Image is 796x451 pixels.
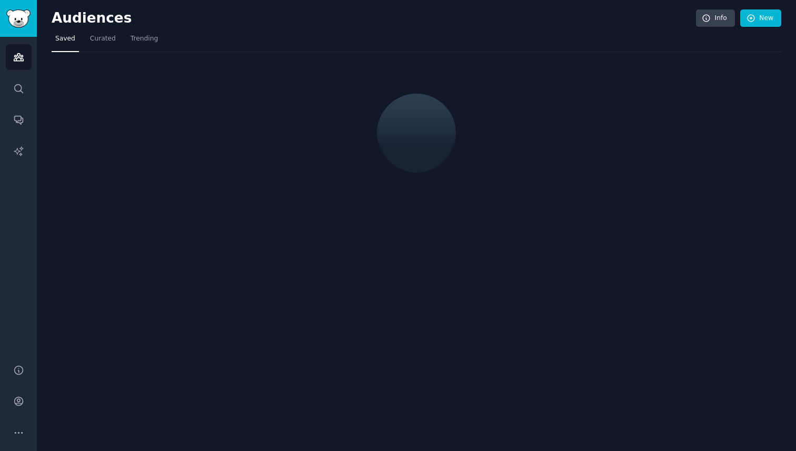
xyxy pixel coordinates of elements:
[740,9,781,27] a: New
[127,31,162,52] a: Trending
[131,34,158,44] span: Trending
[52,31,79,52] a: Saved
[52,10,696,27] h2: Audiences
[90,34,116,44] span: Curated
[696,9,735,27] a: Info
[86,31,120,52] a: Curated
[55,34,75,44] span: Saved
[6,9,31,28] img: GummySearch logo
